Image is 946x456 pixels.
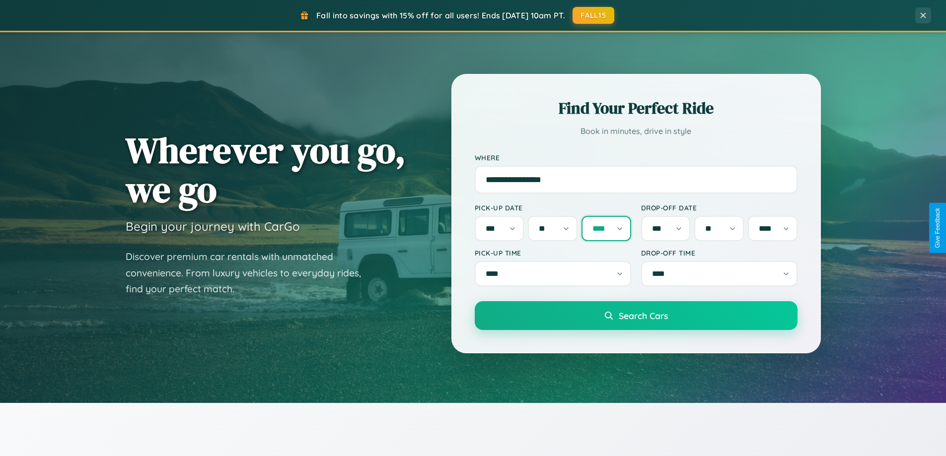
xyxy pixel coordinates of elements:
label: Pick-up Date [475,203,631,212]
span: Search Cars [619,310,668,321]
span: Fall into savings with 15% off for all users! Ends [DATE] 10am PT. [316,10,565,20]
h1: Wherever you go, we go [126,130,406,209]
label: Drop-off Date [641,203,798,212]
label: Pick-up Time [475,249,631,257]
h3: Begin your journey with CarGo [126,219,300,234]
div: Give Feedback [934,208,941,248]
button: Search Cars [475,301,798,330]
label: Where [475,153,798,162]
h2: Find Your Perfect Ride [475,97,798,119]
p: Book in minutes, drive in style [475,124,798,138]
label: Drop-off Time [641,249,798,257]
p: Discover premium car rentals with unmatched convenience. From luxury vehicles to everyday rides, ... [126,249,374,297]
button: FALL15 [573,7,614,24]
